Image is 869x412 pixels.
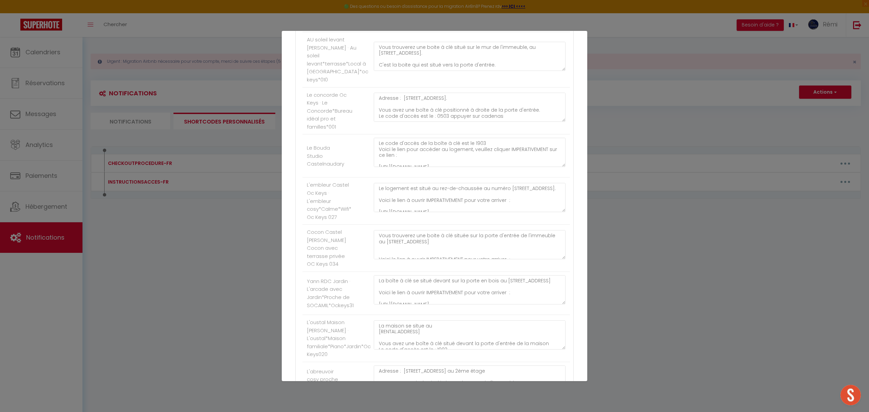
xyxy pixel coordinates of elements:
[307,318,371,358] label: L'oustal Maison [PERSON_NAME] · L'oustal*Maison familiale*Piano*Jardin*Oc Keys020
[307,36,368,83] label: AU soleil levant [PERSON_NAME] · Au soleil levant*terrasse*Local à [GEOGRAPHIC_DATA]*oc keys*010
[307,181,351,221] label: L'embleur Castel Oc Keys · L'embleur cosy*Calme*Wifi* Oc Keys 027
[307,277,354,309] label: Yann RDC Jardin · L'arcade avec Jardin*Proche de SOCAMIL*Ockeys31
[840,385,861,405] div: Ouvrir le chat
[307,144,344,168] label: Le Bouda Studio Castelnaudary
[307,91,352,131] label: Le concorde Oc Keys · Le Concorde*Bureau idéal pro et familles*001
[307,228,346,268] label: Cocon Castel [PERSON_NAME] Cocon avec terrasse privée OC Keys 034
[307,368,343,399] label: L'abreuvoir cosy proche grand bassin avec clim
